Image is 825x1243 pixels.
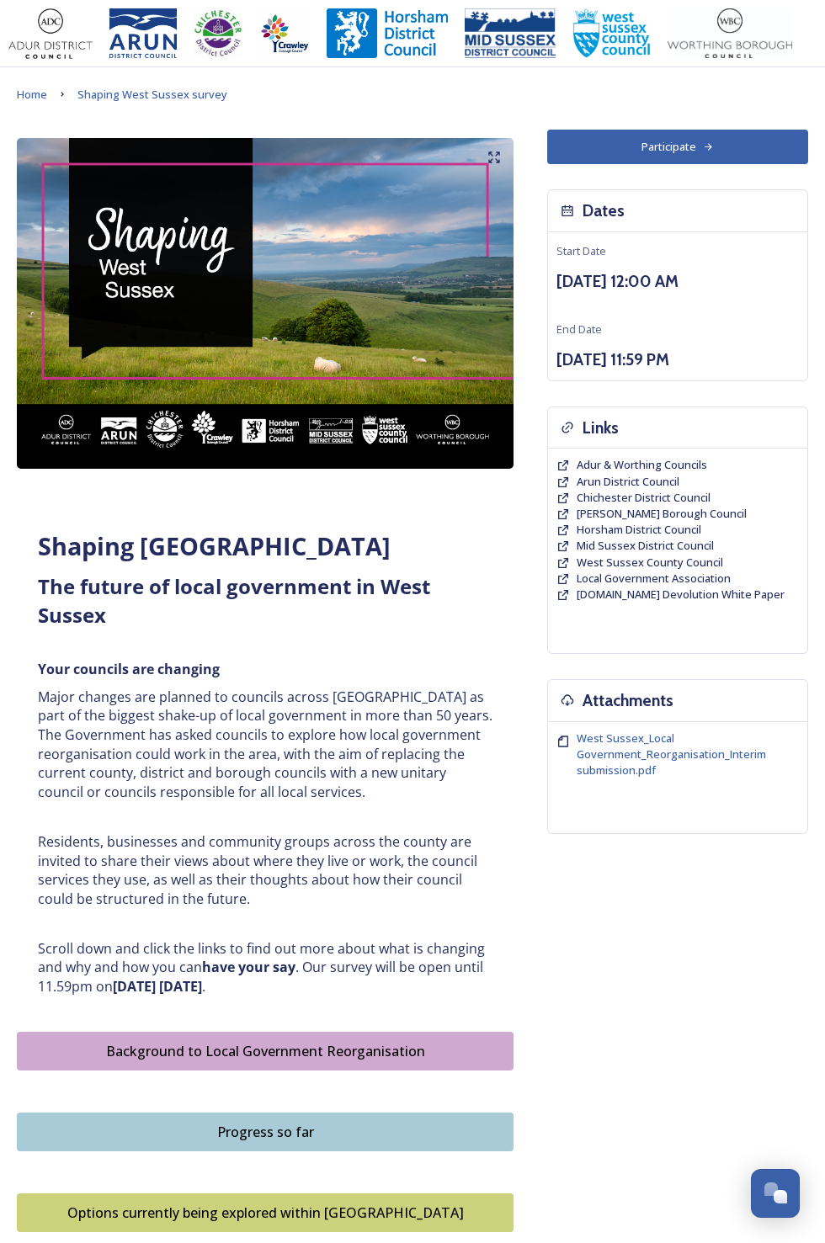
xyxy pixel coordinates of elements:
a: [DOMAIN_NAME] Devolution White Paper [577,587,785,603]
img: Worthing_Adur%20%281%29.jpg [668,8,792,59]
img: Crawley%20BC%20logo.jpg [259,8,310,59]
span: Start Date [556,243,606,258]
a: Adur & Worthing Councils [577,457,707,473]
span: Adur & Worthing Councils [577,457,707,472]
strong: [DATE] [113,977,156,996]
button: Open Chat [751,1169,800,1218]
span: West Sussex County Council [577,555,723,570]
a: Home [17,84,47,104]
h3: [DATE] 12:00 AM [556,269,799,294]
div: Progress so far [26,1122,504,1142]
div: Options currently being explored within [GEOGRAPHIC_DATA] [26,1203,504,1223]
h3: [DATE] 11:59 PM [556,348,799,372]
p: Scroll down and click the links to find out more about what is changing and why and how you can .... [38,939,492,996]
span: West Sussex_Local Government_Reorganisation_Interim submission.pdf [577,730,766,778]
div: Background to Local Government Reorganisation [26,1041,504,1061]
a: West Sussex County Council [577,555,723,571]
span: Shaping West Sussex survey [77,87,227,102]
span: [DOMAIN_NAME] Devolution White Paper [577,587,785,602]
strong: The future of local government in West Sussex [38,572,435,629]
a: Mid Sussex District Council [577,538,714,554]
span: End Date [556,321,602,337]
span: [PERSON_NAME] Borough Council [577,506,747,521]
span: Chichester District Council [577,490,711,505]
a: Chichester District Council [577,490,711,506]
p: Residents, businesses and community groups across the county are invited to share their views abo... [38,832,492,909]
h3: Links [583,416,619,440]
span: Horsham District Council [577,522,701,537]
a: Local Government Association [577,571,731,587]
h3: Attachments [583,688,673,713]
a: Horsham District Council [577,522,701,538]
strong: have your say [202,958,295,976]
a: Shaping West Sussex survey [77,84,227,104]
img: Arun%20District%20Council%20logo%20blue%20CMYK.jpg [109,8,177,59]
span: Mid Sussex District Council [577,538,714,553]
p: Major changes are planned to councils across [GEOGRAPHIC_DATA] as part of the biggest shake-up of... [38,688,492,802]
span: Home [17,87,47,102]
img: Horsham%20DC%20Logo.jpg [327,8,448,59]
span: Local Government Association [577,571,731,586]
img: CDC%20Logo%20-%20you%20may%20have%20a%20better%20version.jpg [194,8,242,59]
strong: [DATE] [159,977,202,996]
button: Options currently being explored within West Sussex [17,1193,514,1232]
img: 150ppimsdc%20logo%20blue.png [465,8,556,59]
img: WSCCPos-Spot-25mm.jpg [572,8,652,59]
img: Adur%20logo%20%281%29.jpeg [8,8,93,59]
button: Progress so far [17,1113,514,1151]
a: [PERSON_NAME] Borough Council [577,506,747,522]
h3: Dates [583,199,625,223]
span: Arun District Council [577,474,679,489]
strong: Shaping [GEOGRAPHIC_DATA] [38,529,391,562]
button: Participate [547,130,808,164]
strong: Your councils are changing [38,660,220,678]
button: Background to Local Government Reorganisation [17,1032,514,1070]
a: Arun District Council [577,474,679,490]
